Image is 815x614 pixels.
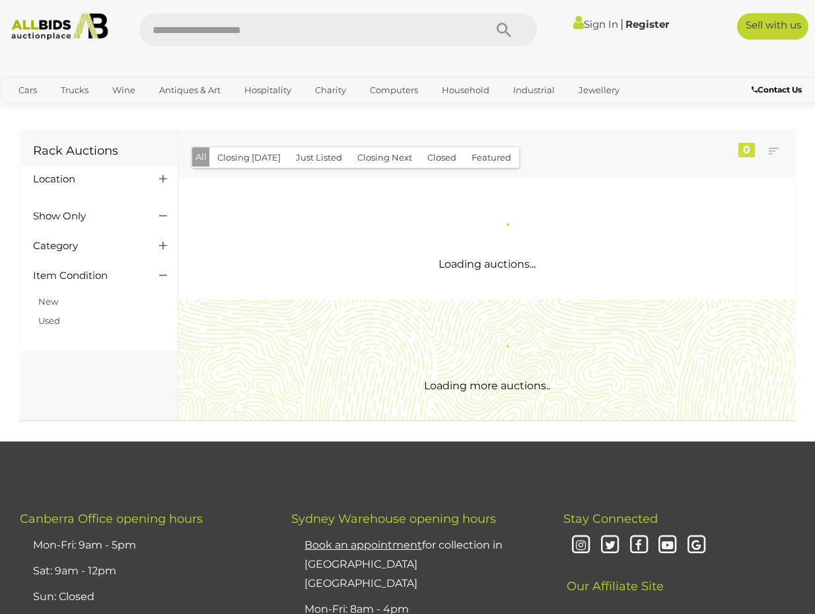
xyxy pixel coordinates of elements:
[33,241,139,252] h4: Category
[573,18,618,30] a: Sign In
[6,13,114,40] img: Allbids.com.au
[59,101,103,123] a: Sports
[627,534,651,557] i: Facebook
[151,79,229,101] a: Antiques & Art
[288,147,350,168] button: Just Listed
[620,17,623,31] span: |
[33,270,139,282] h4: Item Condition
[625,18,669,30] a: Register
[306,79,355,101] a: Charity
[304,539,503,590] a: Book an appointmentfor collection in [GEOGRAPHIC_DATA] [GEOGRAPHIC_DATA]
[33,174,139,185] h4: Location
[570,534,593,557] i: Instagram
[464,147,519,168] button: Featured
[30,533,258,558] li: Mon-Fri: 9am - 5pm
[38,315,60,326] a: Used
[33,145,164,158] h1: Rack Auctions
[419,147,464,168] button: Closed
[471,13,537,46] button: Search
[439,258,536,270] span: Loading auctions...
[685,534,708,557] i: Google
[38,296,58,307] a: New
[192,147,210,167] button: All
[563,512,658,526] span: Stay Connected
[30,558,258,584] li: Sat: 9am - 12pm
[738,143,755,157] div: 0
[52,79,97,101] a: Trucks
[656,534,680,557] i: Youtube
[291,512,496,526] span: Sydney Warehouse opening hours
[349,147,420,168] button: Closing Next
[598,534,621,557] i: Twitter
[304,539,422,551] u: Book an appointment
[570,79,628,101] a: Jewellery
[33,211,139,222] h4: Show Only
[424,379,550,392] span: Loading more auctions..
[752,83,805,97] a: Contact Us
[563,559,664,594] span: Our Affiliate Site
[361,79,427,101] a: Computers
[110,101,221,123] a: [GEOGRAPHIC_DATA]
[505,79,563,101] a: Industrial
[104,79,144,101] a: Wine
[433,79,498,101] a: Household
[236,79,300,101] a: Hospitality
[737,13,808,40] a: Sell with us
[10,101,52,123] a: Office
[30,584,258,610] li: Sun: Closed
[10,79,46,101] a: Cars
[209,147,289,168] button: Closing [DATE]
[752,85,802,95] b: Contact Us
[20,512,203,526] span: Canberra Office opening hours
